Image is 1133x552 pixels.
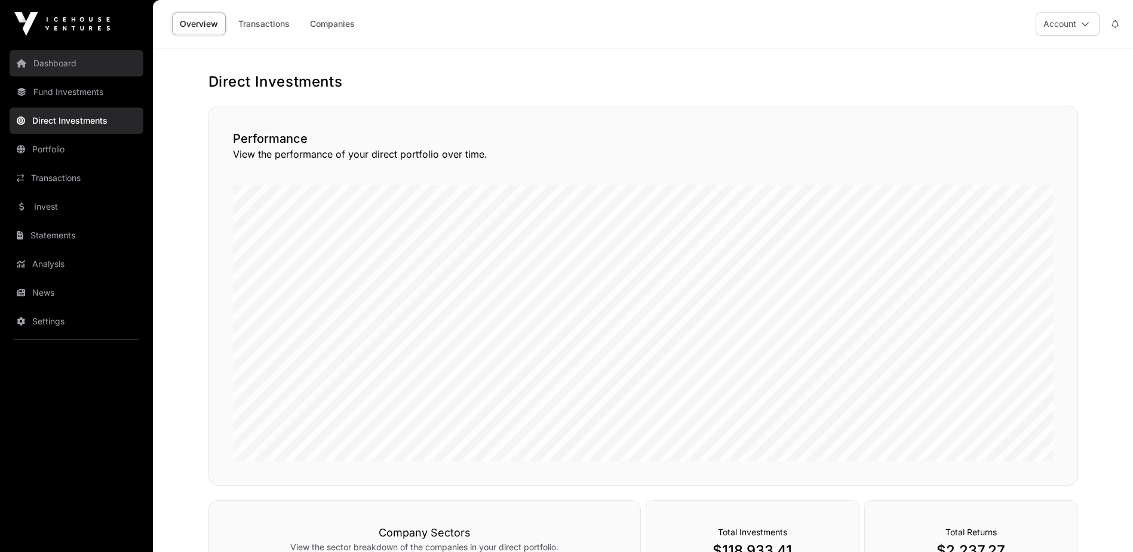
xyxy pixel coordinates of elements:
[1036,12,1100,36] button: Account
[172,13,226,35] a: Overview
[208,72,1078,91] h1: Direct Investments
[10,165,143,191] a: Transactions
[1073,495,1133,552] iframe: Chat Widget
[10,222,143,249] a: Statements
[233,130,1054,147] h2: Performance
[10,108,143,134] a: Direct Investments
[231,13,297,35] a: Transactions
[233,147,1054,161] p: View the performance of your direct portfolio over time.
[10,308,143,335] a: Settings
[302,13,363,35] a: Companies
[14,12,110,36] img: Icehouse Ventures Logo
[10,194,143,220] a: Invest
[10,50,143,76] a: Dashboard
[233,525,616,541] h3: Company Sectors
[10,136,143,162] a: Portfolio
[718,527,787,537] span: Total Investments
[10,79,143,105] a: Fund Investments
[10,280,143,306] a: News
[945,527,997,537] span: Total Returns
[10,251,143,277] a: Analysis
